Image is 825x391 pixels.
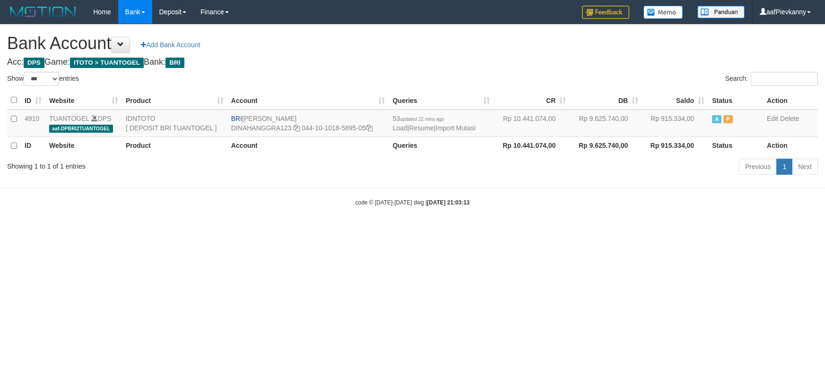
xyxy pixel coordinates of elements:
span: BRI [165,58,184,68]
th: ID [21,136,45,155]
th: Saldo: activate to sort column ascending [642,91,708,110]
a: Add Bank Account [135,37,206,53]
h1: Bank Account [7,34,818,53]
h4: Acc: Game: Bank: [7,58,818,67]
th: CR: activate to sort column ascending [494,91,570,110]
th: Rp 10.441.074,00 [494,136,570,155]
a: Edit [767,115,778,122]
th: Rp 915.334,00 [642,136,708,155]
span: aaf-DPBRI2TUANTOGEL [49,125,113,133]
img: panduan.png [697,6,745,18]
th: Status [708,136,763,155]
td: Rp 10.441.074,00 [494,110,570,137]
a: 1 [776,159,792,175]
th: Product [122,136,227,155]
th: ID: activate to sort column ascending [21,91,45,110]
a: Next [792,159,818,175]
div: Showing 1 to 1 of 1 entries [7,158,337,171]
th: Rp 9.625.740,00 [570,136,642,155]
label: Search: [725,72,818,86]
th: Product: activate to sort column ascending [122,91,227,110]
a: Copy DINAHANGGRA123 to clipboard [293,124,300,132]
a: Load [392,124,407,132]
span: ITOTO > TUANTOGEL [70,58,144,68]
input: Search: [751,72,818,86]
a: DINAHANGGRA123 [231,124,292,132]
td: IDNTOTO [ DEPOSIT BRI TUANTOGEL ] [122,110,227,137]
td: DPS [45,110,122,137]
img: MOTION_logo.png [7,5,79,19]
td: 4910 [21,110,45,137]
label: Show entries [7,72,79,86]
th: Status [708,91,763,110]
th: Queries [389,136,494,155]
td: Rp 9.625.740,00 [570,110,642,137]
span: Paused [723,115,733,123]
a: Import Mutasi [435,124,476,132]
span: BRI [231,115,242,122]
span: updated 22 mins ago [400,117,444,122]
th: Website [45,136,122,155]
img: Button%20Memo.svg [643,6,683,19]
th: DB: activate to sort column ascending [570,91,642,110]
select: Showentries [24,72,59,86]
a: Resume [409,124,434,132]
th: Website: activate to sort column ascending [45,91,122,110]
a: Previous [739,159,777,175]
a: Copy 044101018589505 to clipboard [366,124,373,132]
th: Action [763,136,818,155]
span: Active [712,115,721,123]
span: DPS [24,58,44,68]
span: 53 [392,115,444,122]
td: [PERSON_NAME] 044-10-1018-5895-05 [227,110,389,137]
small: code © [DATE]-[DATE] dwg | [356,199,470,206]
th: Queries: activate to sort column ascending [389,91,494,110]
span: | | [392,115,475,132]
a: Delete [780,115,799,122]
strong: [DATE] 21:03:13 [427,199,469,206]
a: TUANTOGEL [49,115,89,122]
th: Account [227,136,389,155]
th: Action [763,91,818,110]
td: Rp 915.334,00 [642,110,708,137]
th: Account: activate to sort column ascending [227,91,389,110]
img: Feedback.jpg [582,6,629,19]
